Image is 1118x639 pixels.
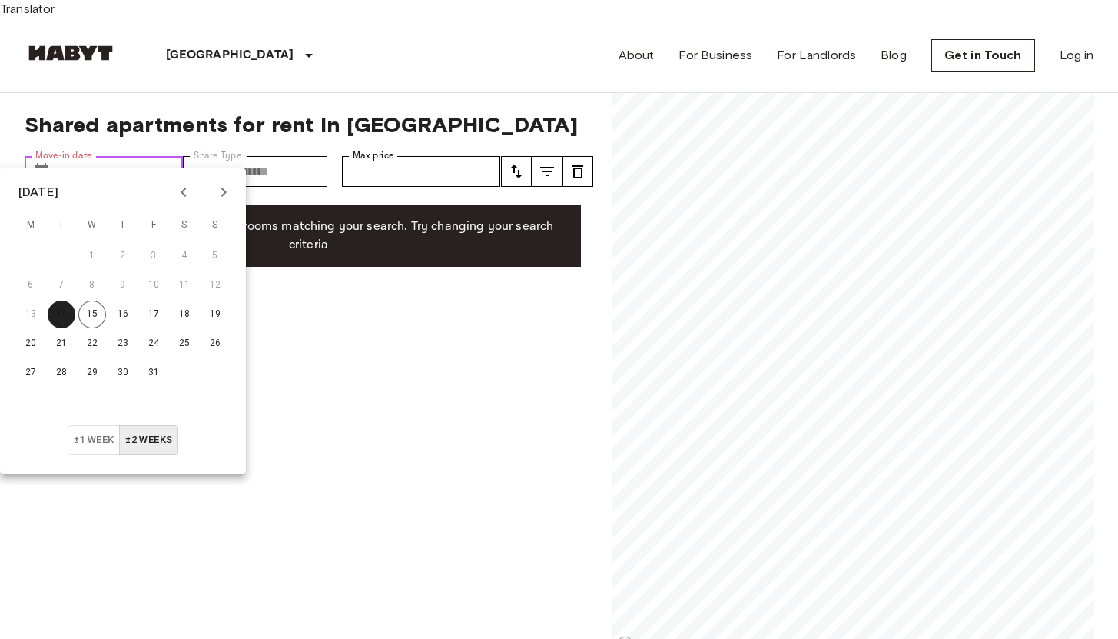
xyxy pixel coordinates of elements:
button: tune [562,156,593,187]
a: About [619,46,655,65]
button: 15 [78,301,106,328]
a: For Business [678,46,752,65]
a: Blog [881,46,907,65]
button: tune [501,156,532,187]
a: Log in [1060,46,1094,65]
label: Share Type [194,149,242,162]
span: Sunday [201,210,229,241]
p: Unfortunately there are no free rooms matching your search. Try changing your search criteria [49,218,569,255]
button: 21 [48,330,75,358]
span: Saturday [171,210,198,241]
button: 17 [140,301,168,328]
button: ±2 weeks [119,425,178,455]
button: 30 [109,359,137,387]
button: 20 [17,330,45,358]
button: 31 [140,359,168,387]
button: 18 [171,301,198,328]
div: [DATE] [18,183,58,201]
a: Get in Touch [931,39,1035,72]
button: tune [532,156,562,187]
button: 26 [201,330,229,358]
button: 19 [201,301,229,328]
button: Next month [211,179,237,205]
span: Shared apartments for rent in [GEOGRAPHIC_DATA] [25,111,593,138]
span: Thursday [109,210,137,241]
button: 25 [171,330,198,358]
span: Tuesday [48,210,75,241]
button: 27 [17,359,45,387]
img: Habyt [25,45,117,61]
button: 28 [48,359,75,387]
span: Friday [140,210,168,241]
button: 23 [109,330,137,358]
button: 24 [140,330,168,358]
button: ±1 week [68,425,121,455]
a: For Landlords [777,46,856,65]
span: Monday [17,210,45,241]
button: 29 [78,359,106,387]
button: Previous month [171,179,197,205]
span: Wednesday [78,210,106,241]
button: 22 [78,330,106,358]
label: Move-in date [35,149,92,162]
label: Max price [353,149,394,162]
p: [GEOGRAPHIC_DATA] [166,46,294,65]
div: Move In Flexibility [68,425,179,455]
button: 16 [109,301,137,328]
